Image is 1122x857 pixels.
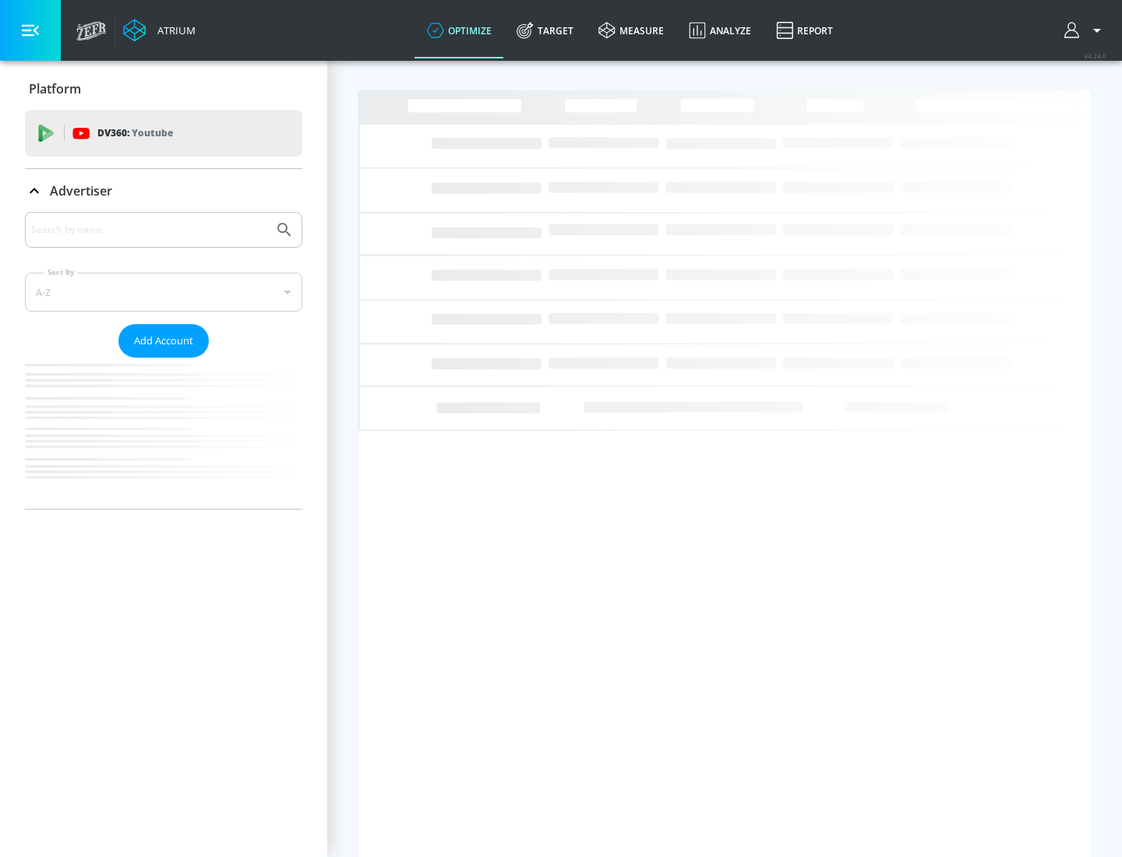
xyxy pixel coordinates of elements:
span: Add Account [134,332,193,350]
button: Add Account [118,324,209,358]
a: Analyze [676,2,764,58]
p: Youtube [132,125,173,141]
input: Search by name [31,220,267,240]
div: Advertiser [25,169,302,213]
p: Advertiser [50,182,112,199]
a: measure [586,2,676,58]
div: DV360: Youtube [25,110,302,157]
p: Platform [29,80,81,97]
div: Atrium [151,23,196,37]
a: Atrium [123,19,196,42]
a: Target [504,2,586,58]
label: Sort By [44,267,78,277]
a: optimize [415,2,504,58]
div: Advertiser [25,212,302,509]
div: A-Z [25,273,302,312]
a: Report [764,2,845,58]
nav: list of Advertiser [25,358,302,509]
span: v 4.24.0 [1085,51,1106,60]
p: DV360: [97,125,173,142]
div: Platform [25,67,302,111]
